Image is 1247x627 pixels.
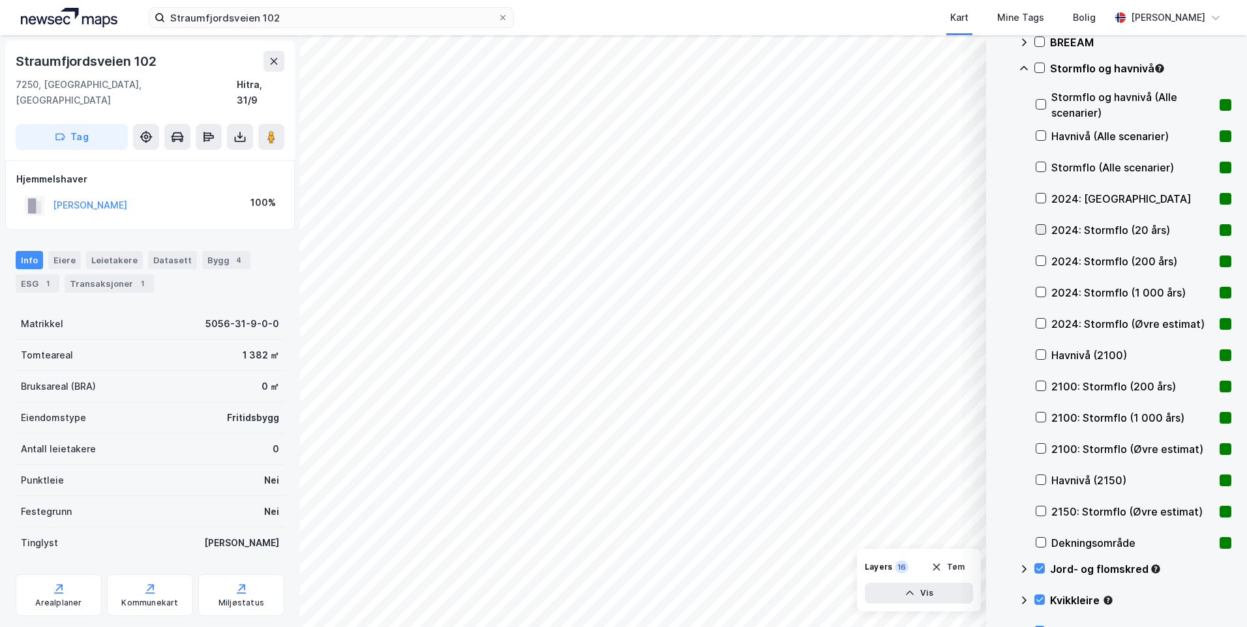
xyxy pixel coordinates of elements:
div: Havnivå (2150) [1051,473,1214,488]
div: 7250, [GEOGRAPHIC_DATA], [GEOGRAPHIC_DATA] [16,77,237,108]
div: Kvikkleire [1050,592,1231,608]
div: Hjemmelshaver [16,171,284,187]
div: 2100: Stormflo (200 års) [1051,379,1214,394]
div: Fritidsbygg [227,410,279,426]
div: Nei [264,504,279,519]
div: Transaksjoner [65,274,154,293]
div: 2024: Stormflo (200 års) [1051,254,1214,269]
div: Mine Tags [997,10,1044,25]
div: 4 [232,254,245,267]
div: Festegrunn [21,504,72,519]
div: Kart [950,10,969,25]
img: logo.a4113a55bc3d86da70a041830d287a7e.svg [21,8,117,27]
div: 2150: Stormflo (Øvre estimat) [1051,504,1214,519]
div: Datasett [148,251,197,269]
div: Jord- og flomskred [1050,561,1231,577]
div: ESG [16,274,59,293]
div: Hitra, 31/9 [237,77,284,108]
div: 2024: Stormflo (20 års) [1051,222,1214,238]
div: Dekningsområde [1051,535,1214,551]
button: Tag [16,124,128,150]
div: Tooltip anchor [1102,594,1114,606]
div: Bruksareal (BRA) [21,379,96,394]
div: Info [16,251,43,269]
div: Leietakere [86,251,143,269]
input: Søk på adresse, matrikkel, gårdeiere, leietakere eller personer [165,8,498,27]
div: Eiendomstype [21,410,86,426]
div: Tomteareal [21,347,73,363]
div: 100% [250,195,276,211]
div: Arealplaner [35,598,82,608]
div: 1 [41,277,54,290]
div: 5056-31-9-0-0 [205,316,279,332]
div: Tinglyst [21,535,58,551]
div: Kommunekart [121,598,178,608]
iframe: Chat Widget [1182,564,1247,627]
div: 2100: Stormflo (1 000 års) [1051,410,1214,426]
div: Eiere [48,251,81,269]
div: Havnivå (Alle scenarier) [1051,128,1214,144]
div: [PERSON_NAME] [204,535,279,551]
div: Havnivå (2100) [1051,347,1214,363]
div: 1 [136,277,149,290]
div: Matrikkel [21,316,63,332]
div: 2024: Stormflo (Øvre estimat) [1051,316,1214,332]
div: [PERSON_NAME] [1131,10,1205,25]
div: 16 [895,561,909,574]
div: 2100: Stormflo (Øvre estimat) [1051,441,1214,457]
div: 1 382 ㎡ [243,347,279,363]
div: 0 [273,441,279,457]
div: Miljøstatus [218,598,264,608]
div: Bygg [202,251,250,269]
div: Bolig [1073,10,1096,25]
div: Tooltip anchor [1150,563,1162,575]
div: Straumfjordsveien 102 [16,51,159,72]
div: Layers [865,562,892,572]
div: 2024: [GEOGRAPHIC_DATA] [1051,191,1214,207]
button: Vis [865,583,973,604]
div: BREEAM [1050,35,1231,50]
button: Tøm [923,557,973,577]
div: 0 ㎡ [262,379,279,394]
div: Stormflo (Alle scenarier) [1051,160,1214,175]
div: Nei [264,473,279,488]
div: Tooltip anchor [1154,63,1165,74]
div: Stormflo og havnivå (Alle scenarier) [1051,89,1214,121]
div: Stormflo og havnivå [1050,61,1231,76]
div: Punktleie [21,473,64,488]
div: Antall leietakere [21,441,96,457]
div: 2024: Stormflo (1 000 års) [1051,285,1214,300]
